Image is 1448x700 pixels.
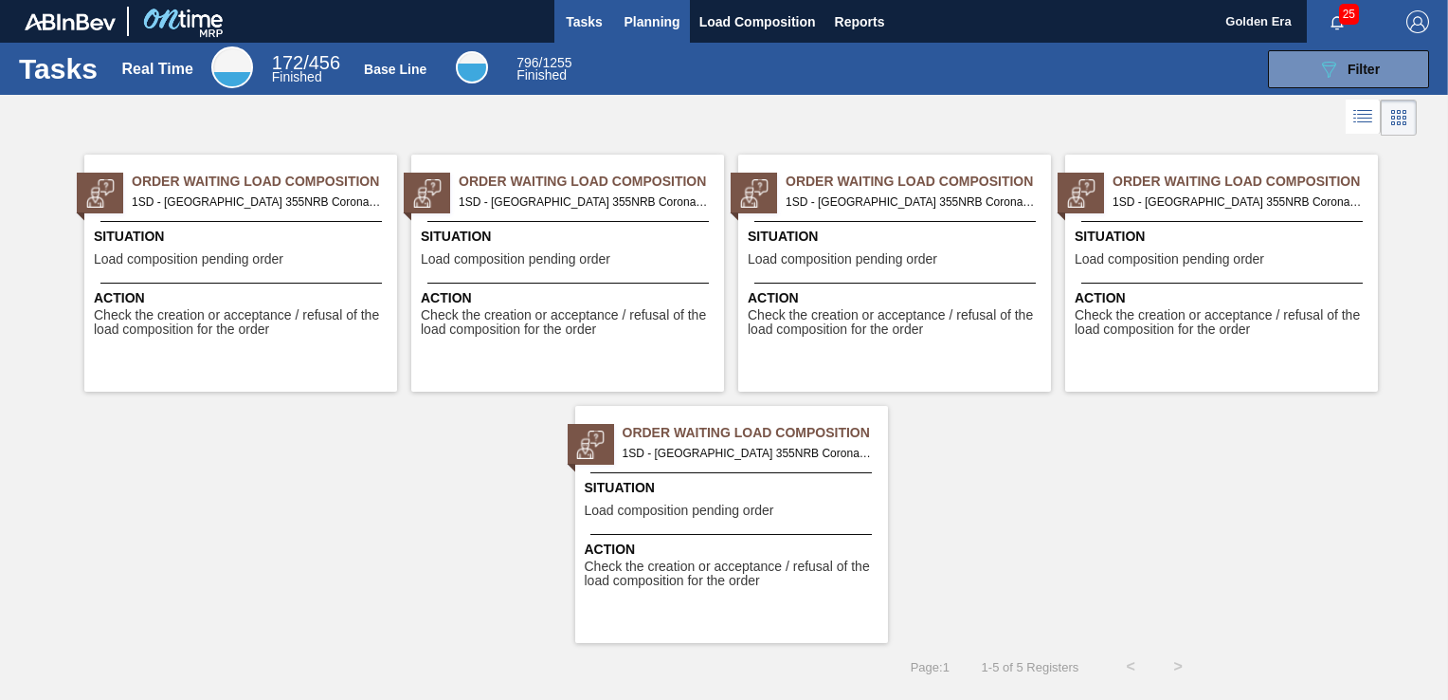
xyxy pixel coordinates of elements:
[1075,308,1373,338] span: Check the creation or acceptance / refusal of the load composition for the order
[1113,192,1363,212] span: 1SD - Carton 355NRB Corona (VBI) Order - 31688
[272,55,340,83] div: Real Time
[623,423,888,443] span: Order Waiting Load Composition
[911,660,950,674] span: Page : 1
[624,10,680,33] span: Planning
[211,46,253,88] div: Real Time
[1075,252,1264,267] span: Load composition pending order
[94,252,283,267] span: Load composition pending order
[585,540,883,560] span: Action
[272,69,322,84] span: Finished
[364,62,426,77] div: Base Line
[421,308,719,338] span: Check the creation or acceptance / refusal of the load composition for the order
[1406,10,1429,33] img: Logout
[1307,9,1367,35] button: Notifications
[19,58,98,80] h1: Tasks
[1113,172,1378,192] span: Order Waiting Load Composition
[585,504,774,518] span: Load composition pending order
[585,560,883,589] span: Check the creation or acceptance / refusal of the load composition for the order
[132,192,382,212] span: 1SD - Carton 355NRB Corona (VBI) Order - 31684
[564,10,606,33] span: Tasks
[456,51,488,83] div: Base Line
[421,288,719,308] span: Action
[978,660,1078,674] span: 1 - 5 of 5 Registers
[94,308,392,338] span: Check the creation or acceptance / refusal of the load composition for the order
[1339,4,1359,25] span: 25
[1067,179,1095,208] img: status
[748,288,1046,308] span: Action
[748,252,937,267] span: Load composition pending order
[623,443,873,464] span: 1SD - Carton 355NRB Corona (VBI) Order - 31689
[1348,62,1380,77] span: Filter
[122,61,193,78] div: Real Time
[86,179,115,208] img: status
[272,52,303,73] span: 172
[459,192,709,212] span: 1SD - Carton 355NRB Corona (VBI) Order - 31686
[576,431,605,459] img: status
[1381,100,1417,136] div: Card Vision
[516,55,571,70] span: / 1255
[421,252,610,267] span: Load composition pending order
[786,192,1036,212] span: 1SD - Carton 355NRB Corona (VBI) Order - 31687
[132,172,397,192] span: Order Waiting Load Composition
[748,308,1046,338] span: Check the creation or acceptance / refusal of the load composition for the order
[459,172,724,192] span: Order Waiting Load Composition
[272,52,340,73] span: / 456
[740,179,769,208] img: status
[516,67,567,83] span: Finished
[25,13,116,30] img: TNhmsLtSVTkK8tSr43FrP2fwEKptu5GPRR3wAAAABJRU5ErkJggg==
[94,227,392,247] span: Situation
[748,227,1046,247] span: Situation
[413,179,442,208] img: status
[1346,100,1381,136] div: List Vision
[786,172,1051,192] span: Order Waiting Load Composition
[585,478,883,498] span: Situation
[1075,227,1373,247] span: Situation
[1154,643,1202,691] button: >
[1107,643,1154,691] button: <
[1075,288,1373,308] span: Action
[94,288,392,308] span: Action
[421,227,719,247] span: Situation
[699,10,816,33] span: Load Composition
[1268,50,1429,88] button: Filter
[835,10,885,33] span: Reports
[516,55,538,70] span: 796
[516,57,571,82] div: Base Line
